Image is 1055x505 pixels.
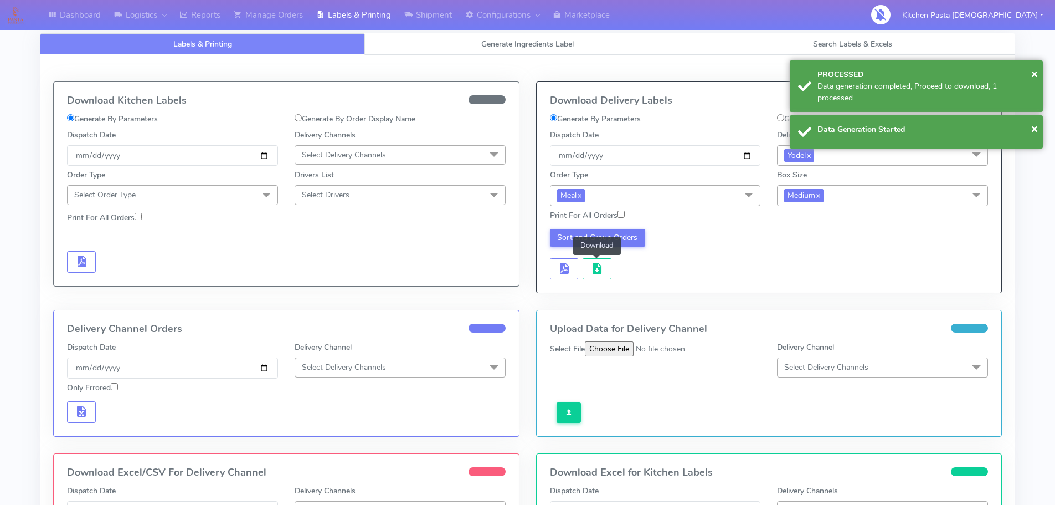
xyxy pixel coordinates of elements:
[815,189,820,201] a: x
[777,169,807,181] label: Box Size
[67,467,506,478] h4: Download Excel/CSV For Delivery Channel
[67,341,116,353] label: Dispatch Date
[295,485,356,497] label: Delivery Channels
[302,362,386,373] span: Select Delivery Channels
[550,169,588,181] label: Order Type
[577,189,581,201] a: x
[806,149,811,161] a: x
[894,4,1052,27] button: Kitchen Pasta [DEMOGRAPHIC_DATA]
[557,189,585,202] span: Meal
[302,150,386,160] span: Select Delivery Channels
[67,113,158,125] label: Generate By Parameters
[813,39,892,49] span: Search Labels & Excels
[777,129,838,141] label: Delivery Channels
[67,382,118,394] label: Only Errored
[295,113,415,125] label: Generate By Order Display Name
[1031,121,1038,136] span: ×
[550,343,585,355] label: Select File
[40,33,1015,55] ul: Tabs
[135,213,142,220] input: Print For All Orders
[1031,65,1038,82] button: Close
[550,229,646,247] button: Sort and Group Orders
[784,362,868,373] span: Select Delivery Channels
[67,95,506,106] h4: Download Kitchen Labels
[67,212,142,223] label: Print For All Orders
[817,69,1035,80] div: PROCESSED
[550,113,641,125] label: Generate By Parameters
[817,80,1035,104] div: Data generation completed, Proceed to download, 1 processed
[550,129,599,141] label: Dispatch Date
[481,39,574,49] span: Generate Ingredients Label
[67,129,116,141] label: Dispatch Date
[1031,66,1038,81] span: ×
[777,341,834,353] label: Delivery Channel
[67,114,74,121] input: Generate By Parameters
[295,129,356,141] label: Delivery Channels
[295,169,334,181] label: Drivers List
[550,467,989,478] h4: Download Excel for Kitchen Labels
[550,95,989,106] h4: Download Delivery Labels
[295,114,302,121] input: Generate By Order Display Name
[67,169,105,181] label: Order Type
[784,149,814,162] span: Yodel
[302,190,349,200] span: Select Drivers
[173,39,232,49] span: Labels & Printing
[67,324,506,335] h4: Delivery Channel Orders
[777,485,838,497] label: Delivery Channels
[550,485,599,497] label: Dispatch Date
[111,383,118,390] input: Only Errored
[817,124,1035,135] div: Data Generation Started
[784,189,824,202] span: Medium
[777,113,898,125] label: Generate By Order Display Name
[550,114,557,121] input: Generate By Parameters
[550,324,989,335] h4: Upload Data for Delivery Channel
[550,210,625,221] label: Print For All Orders
[617,211,625,218] input: Print For All Orders
[1031,120,1038,137] button: Close
[295,341,352,353] label: Delivery Channel
[777,114,784,121] input: Generate By Order Display Name
[74,190,136,200] span: Select Order Type
[67,485,116,497] label: Dispatch Date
